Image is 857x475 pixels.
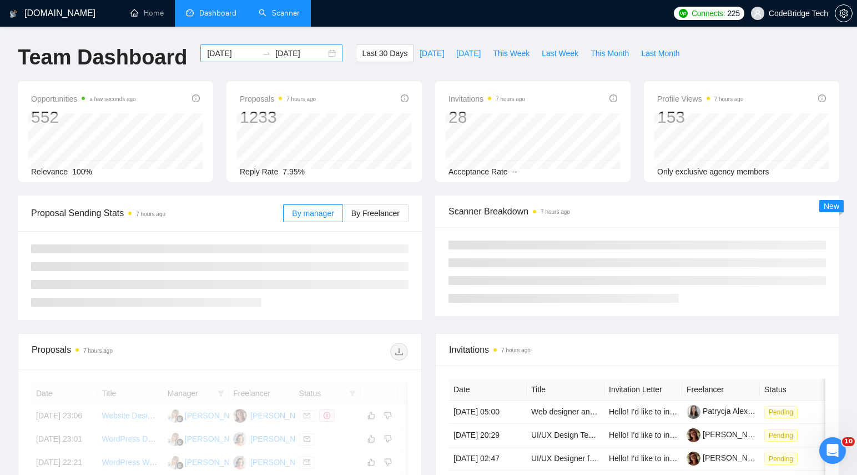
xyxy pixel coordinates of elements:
[450,44,487,62] button: [DATE]
[531,454,658,463] a: UI/UX Designer for AI SaaS Platform
[687,428,700,442] img: c13eRwMvUlzo-XLg2uvHvFCVtnE4MC0Iv6MtAo1ebavpSsne99UkWfEKIiY0bp85Ns
[286,96,316,102] time: 7 hours ago
[240,92,316,106] span: Proposals
[818,94,826,102] span: info-circle
[604,379,682,401] th: Invitation Letter
[83,348,113,354] time: 7 hours ago
[18,44,187,71] h1: Team Dashboard
[714,96,744,102] time: 7 hours ago
[760,379,838,401] th: Status
[527,447,604,471] td: UI/UX Designer for AI SaaS Platform
[31,206,283,220] span: Proposal Sending Stats
[414,44,450,62] button: [DATE]
[262,49,271,58] span: to
[199,8,236,18] span: Dashboard
[591,47,629,59] span: This Month
[356,44,414,62] button: Last 30 Days
[448,92,525,106] span: Invitations
[487,44,536,62] button: This Week
[609,94,617,102] span: info-circle
[531,431,780,439] a: UI/UX Design Team for Website Audit & Optimization Recommendations
[687,430,767,439] a: [PERSON_NAME]
[657,92,744,106] span: Profile Views
[512,167,517,176] span: --
[764,431,802,439] a: Pending
[192,94,200,102] span: info-circle
[727,7,739,19] span: 225
[536,44,584,62] button: Last Week
[292,209,334,218] span: By manager
[764,454,802,463] a: Pending
[31,107,136,128] div: 552
[835,9,852,18] span: setting
[240,167,278,176] span: Reply Rate
[682,379,760,401] th: Freelancer
[687,405,700,419] img: c10c9g9X2ZEso9S92Bz9-2yWqvWaYU3TbhNagi4CHt8MJMJjXKYGyepbgEMkKntOqH
[819,437,846,464] iframe: Intercom live chat
[448,204,826,218] span: Scanner Breakdown
[493,47,530,59] span: This Week
[687,452,700,466] img: c13eRwMvUlzo-XLg2uvHvFCVtnE4MC0Iv6MtAo1ebavpSsne99UkWfEKIiY0bp85Ns
[31,92,136,106] span: Opportunities
[259,8,300,18] a: searchScanner
[420,47,444,59] span: [DATE]
[542,47,578,59] span: Last Week
[824,202,839,211] span: New
[657,107,744,128] div: 153
[635,44,685,62] button: Last Month
[136,211,165,217] time: 7 hours ago
[186,9,194,17] span: dashboard
[842,437,855,446] span: 10
[657,167,769,176] span: Only exclusive agency members
[679,9,688,18] img: upwork-logo.png
[764,429,798,442] span: Pending
[531,407,631,416] a: Web designer and developer
[449,424,527,447] td: [DATE] 20:29
[449,447,527,471] td: [DATE] 02:47
[764,407,802,416] a: Pending
[31,167,68,176] span: Relevance
[32,343,220,361] div: Proposals
[89,96,135,102] time: a few seconds ago
[283,167,305,176] span: 7.95%
[527,424,604,447] td: UI/UX Design Team for Website Audit & Optimization Recommendations
[764,453,798,465] span: Pending
[351,209,400,218] span: By Freelancer
[527,379,604,401] th: Title
[362,47,407,59] span: Last 30 Days
[835,4,853,22] button: setting
[584,44,635,62] button: This Month
[72,167,92,176] span: 100%
[449,379,527,401] th: Date
[641,47,679,59] span: Last Month
[9,5,17,23] img: logo
[501,347,531,353] time: 7 hours ago
[240,107,316,128] div: 1233
[835,9,853,18] a: setting
[541,209,570,215] time: 7 hours ago
[764,406,798,418] span: Pending
[687,453,767,462] a: [PERSON_NAME]
[496,96,525,102] time: 7 hours ago
[687,407,768,416] a: Patrycja Alexandra
[449,401,527,424] td: [DATE] 05:00
[207,47,258,59] input: Start date
[262,49,271,58] span: swap-right
[401,94,409,102] span: info-circle
[448,107,525,128] div: 28
[275,47,326,59] input: End date
[754,9,762,17] span: user
[527,401,604,424] td: Web designer and developer
[449,343,825,357] span: Invitations
[130,8,164,18] a: homeHome
[692,7,725,19] span: Connects:
[448,167,508,176] span: Acceptance Rate
[456,47,481,59] span: [DATE]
